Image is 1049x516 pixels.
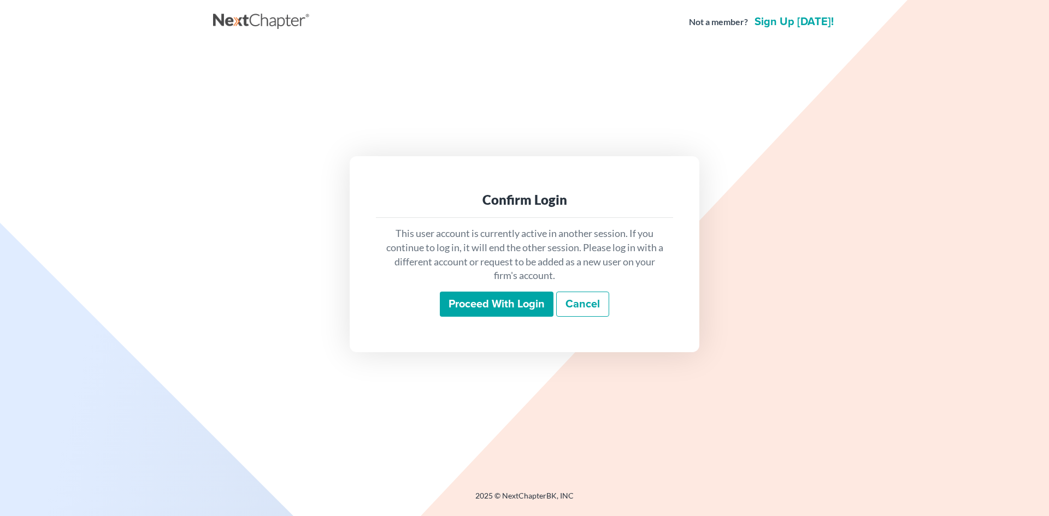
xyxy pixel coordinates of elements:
div: 2025 © NextChapterBK, INC [213,490,836,510]
input: Proceed with login [440,292,553,317]
a: Sign up [DATE]! [752,16,836,27]
a: Cancel [556,292,609,317]
div: Confirm Login [385,191,664,209]
strong: Not a member? [689,16,748,28]
p: This user account is currently active in another session. If you continue to log in, it will end ... [385,227,664,283]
